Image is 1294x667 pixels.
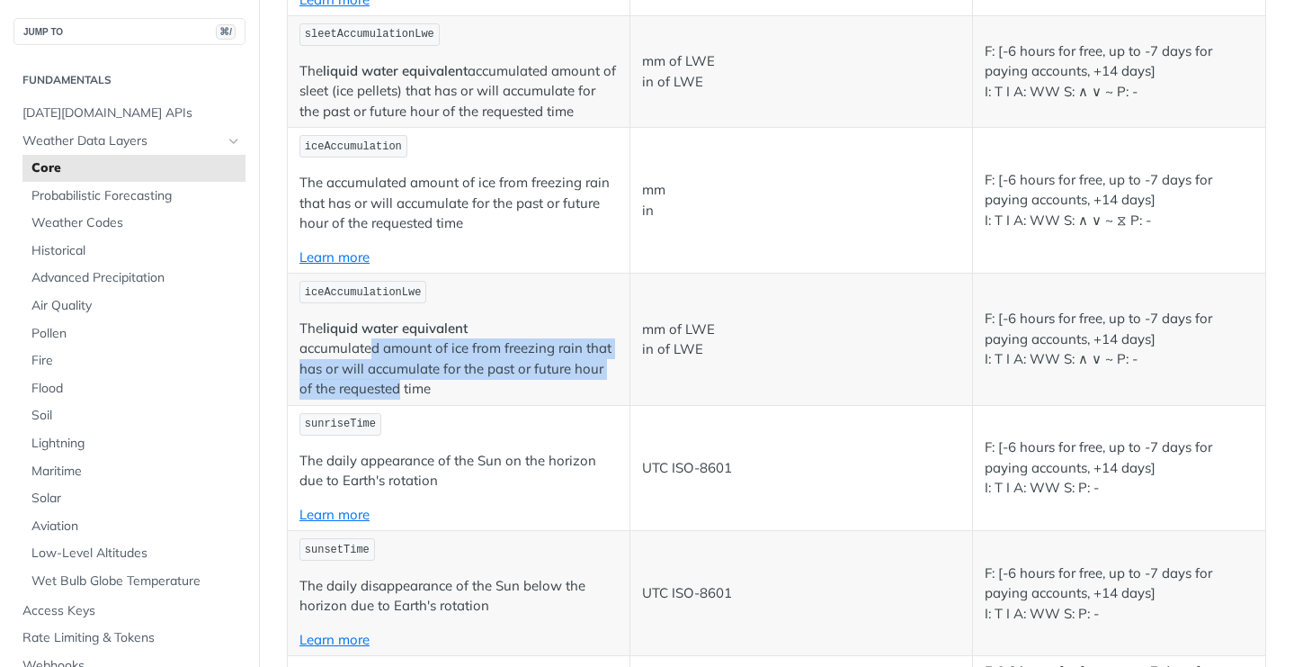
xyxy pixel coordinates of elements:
[31,187,241,205] span: Probabilistic Forecasting
[22,602,241,620] span: Access Keys
[13,598,245,625] a: Access Keys
[642,51,960,92] p: mm of LWE in of LWE
[13,100,245,127] a: [DATE][DOMAIN_NAME] APIs
[31,380,241,398] span: Flood
[22,320,245,347] a: Pollen
[323,62,468,79] strong: liquid water equivalent
[31,269,241,287] span: Advanced Precipitation
[22,568,245,595] a: Wet Bulb Globe Temperature
[31,490,241,508] span: Solar
[22,265,245,292] a: Advanced Precipitation
[31,297,241,315] span: Air Quality
[22,430,245,457] a: Lightning
[985,309,1254,370] p: F: [-6 hours for free, up to -7 days for paying accounts, +14 days] I: T I A: WW S: ∧ ∨ ~ P: -
[22,513,245,540] a: Aviation
[22,183,245,210] a: Probabilistic Forecasting
[22,629,241,647] span: Rate Limiting & Tokens
[299,451,618,491] p: The daily appearance of the Sun on the horizon due to Earth's rotation
[305,140,402,153] span: iceAccumulation
[299,576,618,617] p: The daily disappearance of the Sun below the horizon due to Earth's rotation
[22,347,245,374] a: Fire
[31,518,241,536] span: Aviation
[299,506,370,523] a: Learn more
[985,563,1254,625] p: F: [-6 hours for free, up to -7 days for paying accounts, +14 days] I: T I A: WW S: P: -
[22,210,245,237] a: Weather Codes
[13,72,245,88] h2: Fundamentals
[299,319,618,400] p: The accumulated amount of ice from freezing rain that has or will accumulate for the past or futu...
[31,407,241,425] span: Soil
[22,375,245,402] a: Flood
[31,572,241,590] span: Wet Bulb Globe Temperature
[642,180,960,221] p: mm in
[642,458,960,479] p: UTC ISO-8601
[31,352,241,370] span: Fire
[323,320,468,337] strong: liquid water equivalent
[305,544,370,556] span: sunsetTime
[13,128,245,155] a: Weather Data LayersHide subpages for Weather Data Layers
[13,625,245,652] a: Rate Limiting & Tokens
[31,435,241,453] span: Lightning
[299,631,370,648] a: Learn more
[22,132,222,150] span: Weather Data Layers
[305,28,434,41] span: sleetAccumulationLwe
[31,242,241,260] span: Historical
[22,155,245,182] a: Core
[642,583,960,604] p: UTC ISO-8601
[13,18,245,45] button: JUMP TO⌘/
[22,402,245,429] a: Soil
[299,248,370,266] a: Learn more
[227,134,241,149] button: Hide subpages for Weather Data Layers
[31,545,241,563] span: Low-Level Altitudes
[22,104,241,122] span: [DATE][DOMAIN_NAME] APIs
[216,24,236,40] span: ⌘/
[31,325,241,343] span: Pollen
[985,41,1254,103] p: F: [-6 hours for free, up to -7 days for paying accounts, +14 days] I: T I A: WW S: ∧ ∨ ~ P: -
[642,320,960,360] p: mm of LWE in of LWE
[305,286,422,299] span: iceAccumulationLwe
[22,458,245,485] a: Maritime
[22,540,245,567] a: Low-Level Altitudes
[31,463,241,481] span: Maritime
[985,437,1254,499] p: F: [-6 hours for free, up to -7 days for paying accounts, +14 days] I: T I A: WW S: P: -
[31,214,241,232] span: Weather Codes
[299,61,618,122] p: The accumulated amount of sleet (ice pellets) that has or will accumulate for the past or future ...
[305,418,376,430] span: sunriseTime
[299,173,618,234] p: The accumulated amount of ice from freezing rain that has or will accumulate for the past or futu...
[985,170,1254,231] p: F: [-6 hours for free, up to -7 days for paying accounts, +14 days] I: T I A: WW S: ∧ ∨ ~ ⧖ P: -
[22,238,245,265] a: Historical
[22,485,245,512] a: Solar
[31,159,241,177] span: Core
[22,293,245,320] a: Air Quality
